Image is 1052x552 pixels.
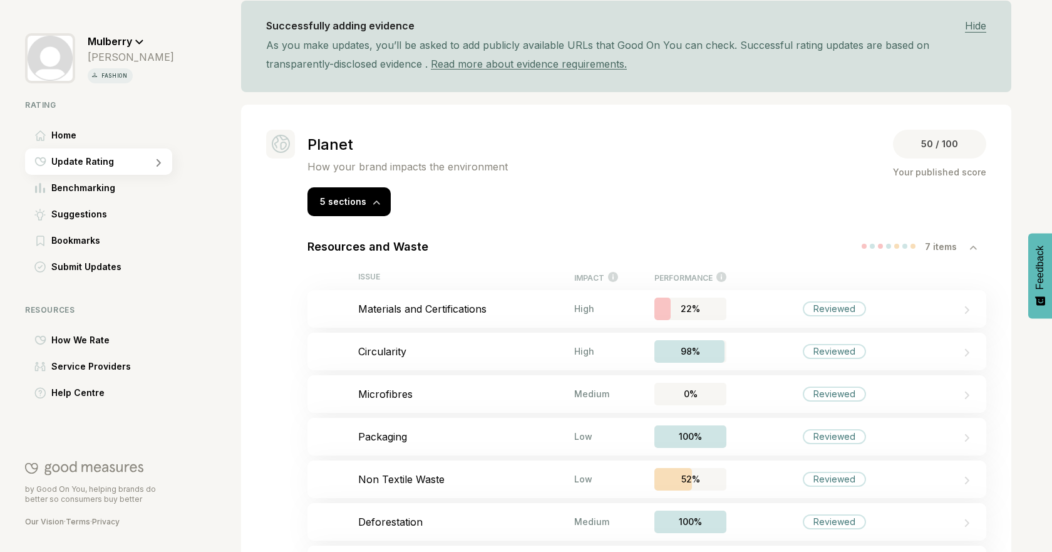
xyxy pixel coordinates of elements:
[893,165,986,180] div: Your published score
[266,36,986,73] div: As you make updates, you’ll be asked to add publicly available URLs that Good On You can check. S...
[803,472,866,487] div: Reviewed
[1034,246,1046,289] span: Feedback
[358,303,574,315] p: Materials and Certifications
[51,128,76,143] span: Home
[34,362,46,372] img: Service Providers
[92,517,120,526] a: Privacy
[88,51,174,63] div: [PERSON_NAME]
[574,388,618,399] div: Medium
[803,514,866,529] div: Reviewed
[574,272,618,283] div: IMPACT
[654,383,726,405] div: 0%
[803,387,866,402] div: Reviewed
[99,71,130,81] p: fashion
[51,385,105,400] span: Help Centre
[25,227,174,254] a: BookmarksBookmarks
[307,160,508,173] p: How your brand impacts the environment
[34,157,46,167] img: Update Rating
[803,301,866,316] div: Reviewed
[654,511,726,533] div: 100%
[574,303,618,314] div: High
[997,497,1039,539] iframe: Website support platform help button
[358,345,574,358] p: Circularity
[51,180,115,195] span: Benchmarking
[307,135,508,154] h2: Planet
[25,254,174,280] a: Submit UpdatesSubmit Updates
[25,122,174,148] a: HomeHome
[574,431,618,442] div: Low
[35,183,45,193] img: Benchmarking
[25,148,174,175] a: Update RatingUpdate Rating
[25,327,174,353] a: How We RateHow We Rate
[25,175,174,201] a: BenchmarkingBenchmarking
[25,380,174,406] a: Help CentreHelp Centre
[307,240,428,253] h3: Resources and Waste
[51,233,100,248] span: Bookmarks
[1028,233,1052,318] button: Feedback - Show survey
[34,209,46,221] img: Suggestions
[25,201,174,227] a: SuggestionsSuggestions
[803,344,866,359] div: Reviewed
[34,261,46,273] img: Submit Updates
[25,353,174,380] a: Service ProvidersService Providers
[266,20,415,32] h3: Successfully adding evidence
[574,346,618,357] div: High
[358,272,574,283] div: ISSUE
[965,19,986,33] span: Hide
[358,430,574,443] p: Packaging
[25,461,143,476] img: Good On You
[35,130,46,141] img: Home
[25,517,172,527] div: · ·
[34,387,46,399] img: Help Centre
[893,130,986,159] div: 50 / 100
[88,35,132,48] span: Mulberry
[51,154,114,169] span: Update Rating
[925,241,969,252] div: 7 items
[358,473,574,486] p: Non Textile Waste
[36,236,44,246] img: Bookmarks
[34,335,46,345] img: How We Rate
[654,425,726,448] div: 100%
[574,474,618,484] div: Low
[431,58,627,70] a: Read more about evidence requirements.
[66,517,90,526] a: Terms
[272,135,290,153] img: Planet
[25,100,174,110] div: Rating
[358,388,574,400] p: Microfibres
[358,516,574,528] p: Deforestation
[654,272,726,283] div: PERFORMANCE
[654,340,726,363] div: 98%
[51,333,110,348] span: How We Rate
[51,359,131,374] span: Service Providers
[25,517,64,526] a: Our Vision
[574,516,618,527] div: Medium
[25,305,174,315] div: Resources
[25,484,172,504] p: by Good On You, helping brands do better so consumers buy better
[320,196,366,207] span: 5 sections
[90,71,99,80] img: vertical icon
[654,468,726,491] div: 52%
[51,207,107,222] span: Suggestions
[654,298,726,320] div: 22%
[51,259,121,274] span: Submit Updates
[803,429,866,444] div: Reviewed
